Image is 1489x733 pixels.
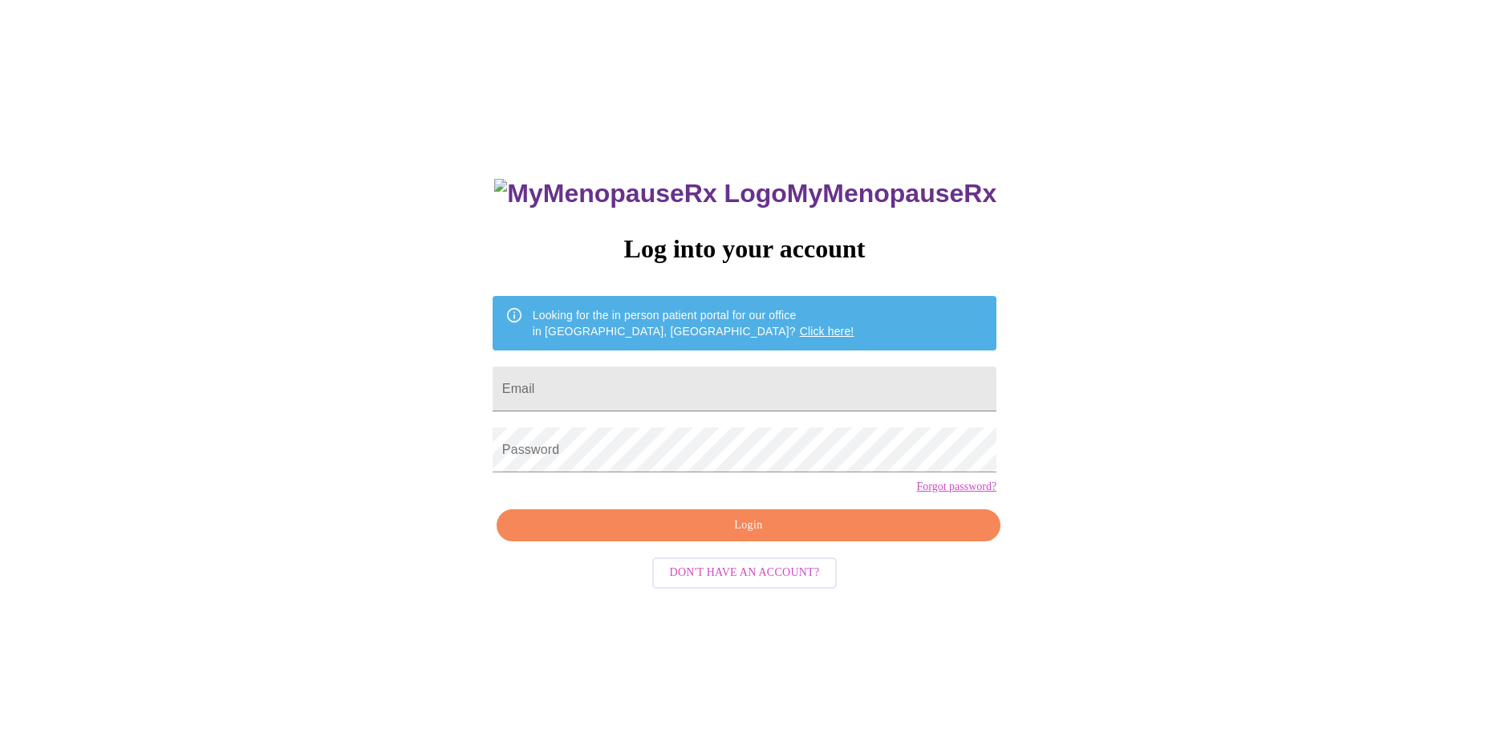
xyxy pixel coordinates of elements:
span: Login [515,516,982,536]
div: Looking for the in person patient portal for our office in [GEOGRAPHIC_DATA], [GEOGRAPHIC_DATA]? [533,301,854,346]
a: Don't have an account? [648,565,842,578]
button: Login [497,509,1000,542]
button: Don't have an account? [652,557,838,589]
h3: MyMenopauseRx [494,179,996,209]
img: MyMenopauseRx Logo [494,179,786,209]
a: Click here! [800,325,854,338]
h3: Log into your account [493,234,996,264]
span: Don't have an account? [670,563,820,583]
a: Forgot password? [916,480,996,493]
